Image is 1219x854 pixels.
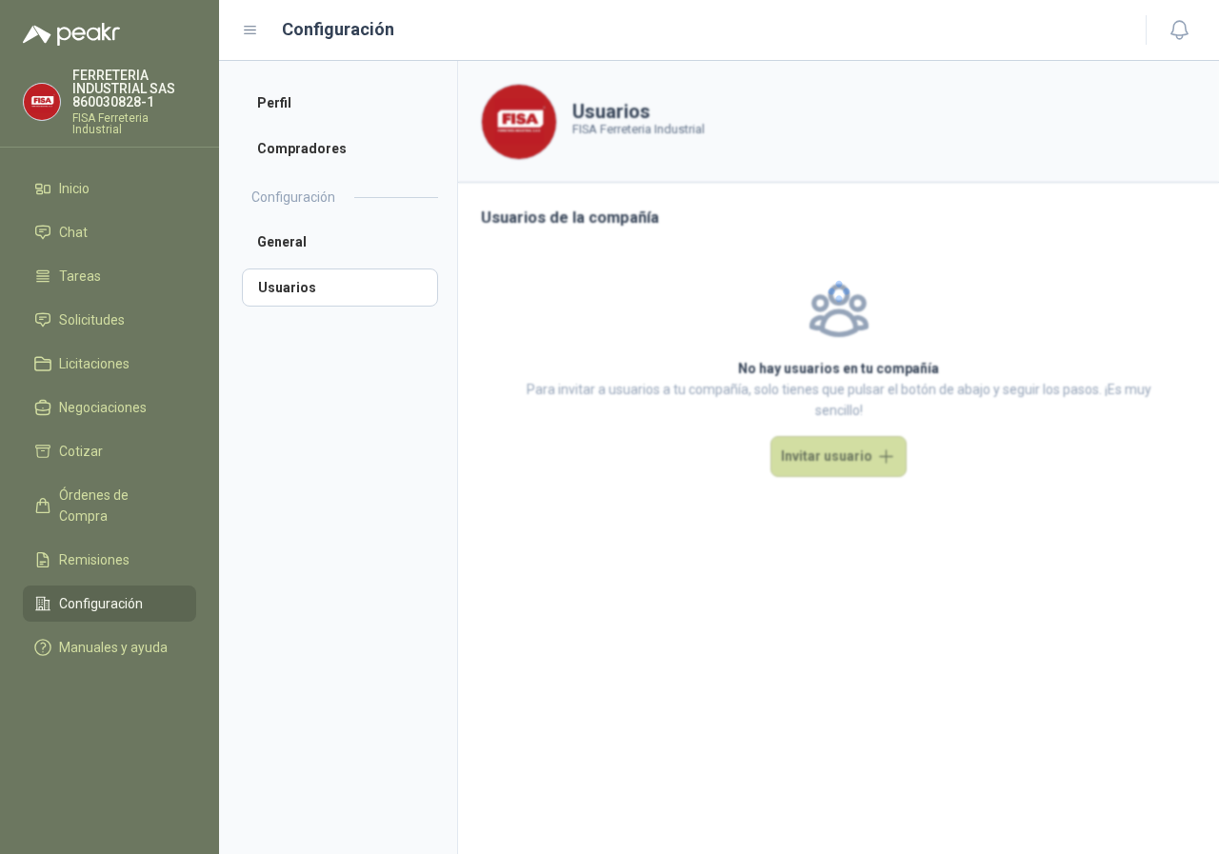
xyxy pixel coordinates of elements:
[59,549,130,570] span: Remisiones
[59,593,143,614] span: Configuración
[59,397,147,418] span: Negociaciones
[23,433,196,469] a: Cotizar
[24,84,60,120] img: Company Logo
[23,629,196,665] a: Manuales y ayuda
[23,258,196,294] a: Tareas
[23,542,196,578] a: Remisiones
[59,222,88,243] span: Chat
[59,309,125,330] span: Solicitudes
[23,477,196,534] a: Órdenes de Compra
[23,170,196,207] a: Inicio
[242,223,438,261] a: General
[242,84,438,122] a: Perfil
[59,266,101,287] span: Tareas
[242,268,438,307] a: Usuarios
[23,302,196,338] a: Solicitudes
[23,389,196,426] a: Negociaciones
[59,441,103,462] span: Cotizar
[23,23,120,46] img: Logo peakr
[282,16,394,43] h1: Configuración
[72,69,196,109] p: FERRETERIA INDUSTRIAL SAS 860030828-1
[59,485,178,526] span: Órdenes de Compra
[72,112,196,135] p: FISA Ferreteria Industrial
[251,187,335,208] h2: Configuración
[23,214,196,250] a: Chat
[59,637,168,658] span: Manuales y ayuda
[23,586,196,622] a: Configuración
[59,353,130,374] span: Licitaciones
[23,346,196,382] a: Licitaciones
[242,129,438,168] a: Compradores
[59,178,90,199] span: Inicio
